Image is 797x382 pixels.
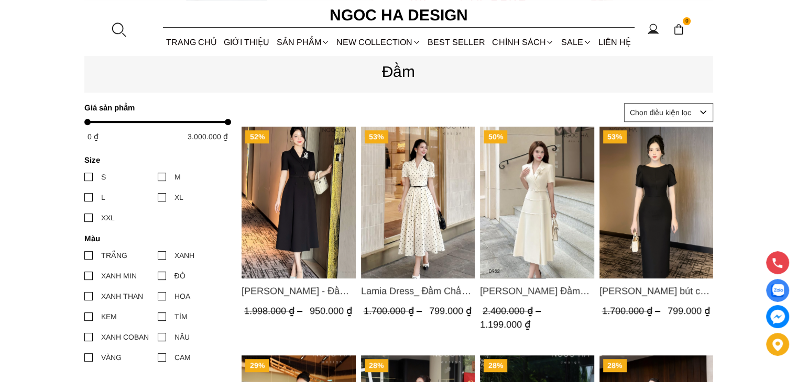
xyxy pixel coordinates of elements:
[84,234,224,243] h4: Màu
[766,279,789,302] a: Display image
[480,319,530,329] span: 1.199.000 ₫
[333,28,424,56] a: NEW COLLECTION
[174,352,191,363] div: CAM
[602,306,662,316] span: 1.700.000 ₫
[101,270,137,282] div: XANH MIN
[480,284,594,298] a: Link to Louisa Dress_ Đầm Cổ Vest Cài Hoa Tùng May Gân Nổi Kèm Đai Màu Bee D952
[599,127,713,278] img: Alice Dress_Đầm bút chì ,tay nụ hồng ,bồng đầu tay màu đen D727
[84,103,224,112] h4: Giá sản phẩm
[101,171,106,183] div: S
[242,284,356,298] a: Link to Irene Dress - Đầm Vest Dáng Xòe Kèm Đai D713
[361,127,475,278] a: Product image - Lamia Dress_ Đầm Chấm Bi Cổ Vest Màu Kem D1003
[361,127,475,278] img: Lamia Dress_ Đầm Chấm Bi Cổ Vest Màu Kem D1003
[174,290,190,302] div: HOA
[174,192,183,203] div: XL
[480,284,594,298] span: [PERSON_NAME] Đầm Cổ Vest Cài Hoa Tùng May Gân Nổi Kèm Đai Màu Bee D952
[101,311,117,322] div: KEM
[101,250,127,261] div: TRẮNG
[558,28,595,56] a: SALE
[242,127,356,278] img: Irene Dress - Đầm Vest Dáng Xòe Kèm Đai D713
[595,28,634,56] a: LIÊN HỆ
[766,305,789,328] a: messenger
[174,331,190,343] div: NÂU
[480,127,594,278] img: Louisa Dress_ Đầm Cổ Vest Cài Hoa Tùng May Gân Nổi Kèm Đai Màu Bee D952
[84,59,713,84] p: Đầm
[101,212,115,223] div: XXL
[101,192,105,203] div: L
[242,127,356,278] a: Product image - Irene Dress - Đầm Vest Dáng Xòe Kèm Đai D713
[101,352,122,363] div: VÀNG
[174,311,188,322] div: TÍM
[683,17,691,26] span: 0
[221,28,273,56] a: GIỚI THIỆU
[667,306,709,316] span: 799.000 ₫
[599,127,713,278] a: Product image - Alice Dress_Đầm bút chì ,tay nụ hồng ,bồng đầu tay màu đen D727
[771,284,784,297] img: Display image
[174,171,181,183] div: M
[242,284,356,298] span: [PERSON_NAME] - Đầm Vest Dáng Xòe Kèm Đai D713
[483,306,543,316] span: 2.400.000 ₫
[273,28,333,56] div: SẢN PHẨM
[244,306,305,316] span: 1.998.000 ₫
[101,290,143,302] div: XANH THAN
[363,306,424,316] span: 1.700.000 ₫
[489,28,558,56] div: Chính sách
[101,331,149,343] div: XANH COBAN
[429,306,471,316] span: 799.000 ₫
[599,284,713,298] span: [PERSON_NAME] bút chì ,tay nụ hồng ,bồng đầu tay màu đen D727
[163,28,221,56] a: TRANG CHỦ
[424,28,489,56] a: BEST SELLER
[673,24,684,35] img: img-CART-ICON-ksit0nf1
[174,250,194,261] div: XANH
[320,3,477,28] a: Ngoc Ha Design
[361,284,475,298] a: Link to Lamia Dress_ Đầm Chấm Bi Cổ Vest Màu Kem D1003
[361,284,475,298] span: Lamia Dress_ Đầm Chấm Bi Cổ Vest Màu Kem D1003
[480,127,594,278] a: Product image - Louisa Dress_ Đầm Cổ Vest Cài Hoa Tùng May Gân Nổi Kèm Đai Màu Bee D952
[84,155,224,164] h4: Size
[188,132,228,141] span: 3.000.000 ₫
[88,132,99,141] span: 0 ₫
[599,284,713,298] a: Link to Alice Dress_Đầm bút chì ,tay nụ hồng ,bồng đầu tay màu đen D727
[310,306,352,316] span: 950.000 ₫
[174,270,185,282] div: ĐỎ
